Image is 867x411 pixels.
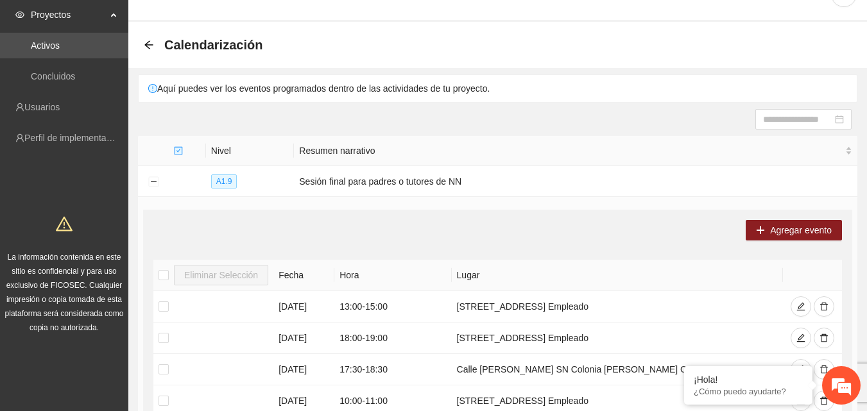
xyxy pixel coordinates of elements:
[814,328,834,348] button: delete
[694,374,803,385] div: ¡Hola!
[796,302,805,312] span: edit
[791,359,811,380] button: edit
[770,223,832,237] span: Agregar evento
[334,291,451,323] td: 13:00 - 15:00
[273,354,334,385] td: [DATE]
[756,226,765,236] span: plus
[210,6,241,37] div: Minimizar ventana de chat en vivo
[31,2,107,28] span: Proyectos
[206,136,295,166] th: Nivel
[31,40,60,51] a: Activos
[814,296,834,317] button: delete
[148,177,159,187] button: Collapse row
[24,102,60,112] a: Usuarios
[174,265,268,285] button: Eliminar Selección
[452,354,784,385] td: Calle [PERSON_NAME] SN Colonia [PERSON_NAME] C.P. 33130
[211,174,237,189] span: A1.9
[820,365,828,375] span: delete
[452,291,784,323] td: [STREET_ADDRESS] Empleado
[694,387,803,396] p: ¿Cómo puedo ayudarte?
[334,260,451,291] th: Hora
[144,40,154,50] span: arrow-left
[294,136,857,166] th: Resumen narrativo
[814,390,834,411] button: delete
[820,396,828,407] span: delete
[74,133,177,263] span: Estamos en línea.
[24,133,124,143] a: Perfil de implementadora
[174,146,183,155] span: check-square
[144,40,154,51] div: Back
[791,296,811,317] button: edit
[139,75,857,102] div: Aquí puedes ver los eventos programados dentro de las actividades de tu proyecto.
[148,84,157,93] span: exclamation-circle
[452,323,784,354] td: [STREET_ADDRESS] Empleado
[273,260,334,291] th: Fecha
[15,10,24,19] span: eye
[31,71,75,81] a: Concluidos
[294,166,857,197] td: Sesión final para padres o tutores de NN
[6,274,245,319] textarea: Escriba su mensaje y pulse “Intro”
[820,333,828,344] span: delete
[273,291,334,323] td: [DATE]
[334,354,451,385] td: 17:30 - 18:30
[746,220,842,240] button: plusAgregar evento
[67,65,216,82] div: Chatee con nosotros ahora
[299,144,843,158] span: Resumen narrativo
[814,359,834,380] button: delete
[334,323,451,354] td: 18:00 - 19:00
[452,260,784,291] th: Lugar
[796,365,805,375] span: edit
[791,328,811,348] button: edit
[164,35,262,55] span: Calendarización
[820,302,828,312] span: delete
[56,215,73,232] span: warning
[273,323,334,354] td: [DATE]
[796,333,805,344] span: edit
[5,253,124,332] span: La información contenida en este sitio es confidencial y para uso exclusivo de FICOSEC. Cualquier...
